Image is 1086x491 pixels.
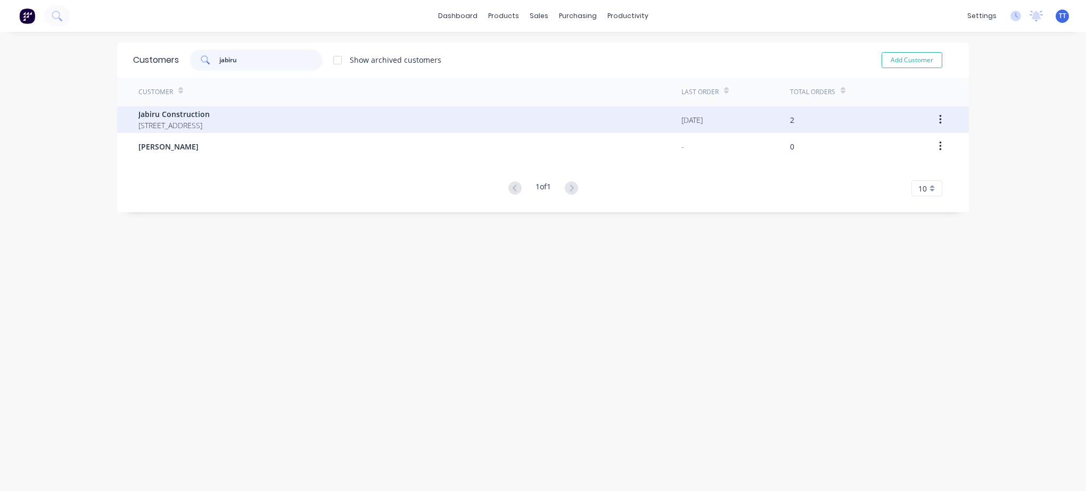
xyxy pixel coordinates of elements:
[790,141,794,152] div: 0
[536,181,551,196] div: 1 of 1
[138,87,173,97] div: Customer
[524,8,554,24] div: sales
[681,114,703,126] div: [DATE]
[790,87,835,97] div: Total Orders
[350,54,441,65] div: Show archived customers
[882,52,942,68] button: Add Customer
[790,114,794,126] div: 2
[19,8,35,24] img: Factory
[219,49,323,71] input: Search customers...
[138,120,210,131] span: [STREET_ADDRESS]
[483,8,524,24] div: products
[138,141,199,152] span: [PERSON_NAME]
[138,109,210,120] span: Jabiru Construction
[681,141,684,152] div: -
[918,183,927,194] span: 10
[602,8,654,24] div: productivity
[433,8,483,24] a: dashboard
[554,8,602,24] div: purchasing
[962,8,1002,24] div: settings
[133,54,179,66] div: Customers
[681,87,719,97] div: Last Order
[1059,11,1066,21] span: TT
